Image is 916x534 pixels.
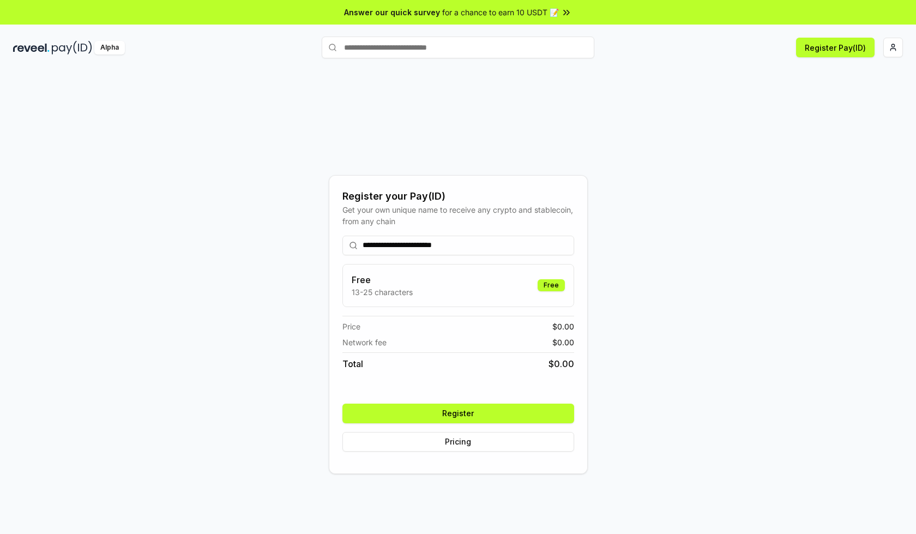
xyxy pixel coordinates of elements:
span: Price [342,321,360,332]
span: Network fee [342,337,387,348]
span: Total [342,357,363,370]
img: reveel_dark [13,41,50,55]
span: $ 0.00 [549,357,574,370]
h3: Free [352,273,413,286]
div: Register your Pay(ID) [342,189,574,204]
button: Pricing [342,432,574,452]
div: Free [538,279,565,291]
button: Register Pay(ID) [796,38,875,57]
div: Get your own unique name to receive any crypto and stablecoin, from any chain [342,204,574,227]
p: 13-25 characters [352,286,413,298]
span: $ 0.00 [552,337,574,348]
div: Alpha [94,41,125,55]
button: Register [342,404,574,423]
span: Answer our quick survey [344,7,440,18]
span: for a chance to earn 10 USDT 📝 [442,7,559,18]
span: $ 0.00 [552,321,574,332]
img: pay_id [52,41,92,55]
